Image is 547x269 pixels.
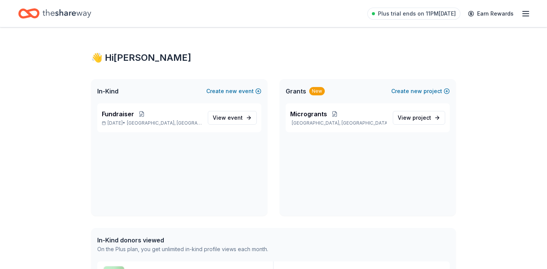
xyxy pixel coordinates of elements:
p: [DATE] • [102,120,202,126]
span: project [413,114,431,121]
p: [GEOGRAPHIC_DATA], [GEOGRAPHIC_DATA] [290,120,387,126]
div: In-Kind donors viewed [97,236,268,245]
span: View [398,113,431,122]
div: New [309,87,325,95]
span: Fundraiser [102,109,134,119]
a: View event [208,111,257,125]
span: event [228,114,243,121]
span: Microgrants [290,109,327,119]
span: Plus trial ends on 11PM[DATE] [378,9,456,18]
span: View [213,113,243,122]
a: View project [393,111,445,125]
span: Grants [286,87,306,96]
button: Createnewevent [206,87,261,96]
span: new [226,87,237,96]
div: On the Plus plan, you get unlimited in-kind profile views each month. [97,245,268,254]
a: Plus trial ends on 11PM[DATE] [367,8,460,20]
span: new [411,87,422,96]
span: In-Kind [97,87,119,96]
div: 👋 Hi [PERSON_NAME] [91,52,456,64]
a: Earn Rewards [463,7,518,21]
a: Home [18,5,91,22]
button: Createnewproject [391,87,450,96]
span: [GEOGRAPHIC_DATA], [GEOGRAPHIC_DATA] [127,120,202,126]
